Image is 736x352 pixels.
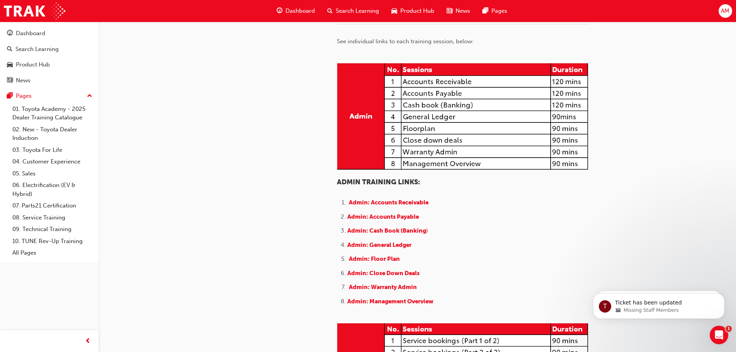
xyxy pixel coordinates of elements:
a: Dashboard [3,26,95,41]
a: Admin: Accounts Receivable [349,199,428,206]
a: Product Hub [3,58,95,72]
span: news-icon [7,77,13,84]
div: Product Hub [16,60,50,69]
button: Pages [3,89,95,103]
span: guage-icon [7,30,13,37]
a: pages-iconPages [476,3,513,19]
a: Admin: Warranty Admin [349,284,417,291]
span: prev-icon [85,337,91,346]
span: search-icon [327,6,333,16]
a: News [3,73,95,88]
a: 05. Sales [9,168,95,180]
div: Search Learning [15,45,59,54]
a: news-iconNews [440,3,476,19]
span: ) [426,227,428,234]
a: 01. Toyota Academy - 2025 Dealer Training Catalogue [9,103,95,124]
a: 09. Technical Training [9,223,95,235]
span: See individual links to each training session, below: [337,38,474,45]
div: Pages [16,92,32,100]
span: search-icon [7,46,12,53]
a: 03. Toyota For Life [9,144,95,156]
span: up-icon [87,91,92,101]
a: guage-iconDashboard [270,3,321,19]
div: Dashboard [16,29,45,38]
a: Admin: Management Overview [347,298,433,305]
span: guage-icon [277,6,282,16]
a: Admin: General Ledger [347,241,411,248]
a: All Pages [9,247,95,259]
a: 06. Electrification (EV & Hybrid) [9,179,95,200]
span: ADMIN TRAINING LINKS: [337,178,420,186]
span: Dashboard [286,7,315,15]
a: Admin: Accounts Payable [347,213,419,220]
button: AM [719,4,732,18]
iframe: Intercom live chat [710,326,728,344]
a: Admin: Cash Book (Banking) [347,227,428,234]
span: Pages [491,7,507,15]
a: search-iconSearch Learning [321,3,385,19]
span: News [456,7,470,15]
div: News [16,76,31,85]
a: 02. New - Toyota Dealer Induction [9,124,95,144]
a: 07. Parts21 Certification [9,200,95,212]
span: car-icon [7,61,13,68]
a: 08. Service Training [9,212,95,224]
a: Search Learning [3,42,95,56]
img: Trak [4,2,65,20]
a: Admin: Close Down Deals [347,270,420,277]
span: Product Hub [400,7,434,15]
span: 1 [726,326,732,332]
button: DashboardSearch LearningProduct HubNews [3,25,95,89]
span: AM [721,7,729,15]
a: car-iconProduct Hub [385,3,440,19]
span: pages-icon [7,93,13,100]
span: car-icon [391,6,397,16]
span: pages-icon [483,6,488,16]
a: 10. TUNE Rev-Up Training [9,235,95,247]
a: Admin: Floor Plan [349,255,400,262]
a: 04. Customer Experience [9,156,95,168]
span: Search Learning [336,7,379,15]
span: Admin: Cash Book (Banking [347,227,426,234]
span: news-icon [447,6,452,16]
iframe: Intercom notifications message [581,277,736,331]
